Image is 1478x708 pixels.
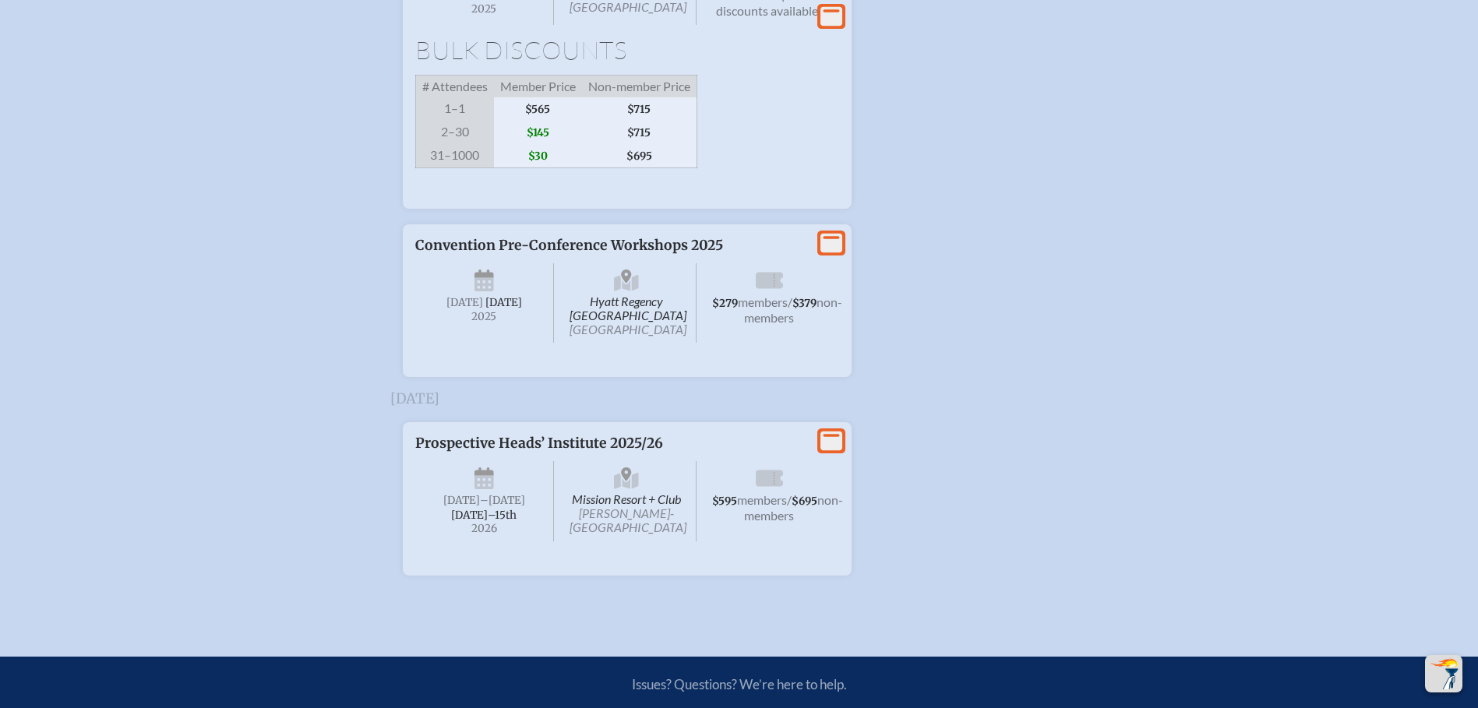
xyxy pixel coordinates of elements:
[415,144,494,168] span: 31–1000
[1425,655,1462,692] button: Scroll Top
[446,296,483,309] span: [DATE]
[428,3,541,15] span: 2025
[582,76,697,98] span: Non-member Price
[443,494,480,507] span: [DATE]
[480,494,525,507] span: –[DATE]
[788,294,792,309] span: /
[465,676,1014,692] p: Issues? Questions? We’re here to help.
[494,144,582,168] span: $30
[390,391,1088,407] h3: [DATE]
[557,263,697,343] span: Hyatt Regency [GEOGRAPHIC_DATA]
[744,492,843,523] span: non-members
[415,237,808,254] p: Convention Pre-Conference Workshops 2025
[415,37,839,62] h1: Bulk Discounts
[494,76,582,98] span: Member Price
[485,296,522,309] span: [DATE]
[582,121,697,144] span: $715
[792,495,817,508] span: $695
[451,509,517,522] span: [DATE]–⁠15th
[582,97,697,121] span: $715
[570,322,686,336] span: [GEOGRAPHIC_DATA]
[582,144,697,168] span: $695
[415,435,808,452] p: Prospective Heads’ Institute 2025/26
[570,505,686,534] span: [PERSON_NAME]-[GEOGRAPHIC_DATA]
[494,97,582,121] span: $565
[737,492,787,507] span: members
[738,294,788,309] span: members
[792,297,817,310] span: $379
[415,76,494,98] span: # Attendees
[428,523,541,534] span: 2026
[415,97,494,121] span: 1–1
[712,495,737,508] span: $595
[1428,658,1459,689] img: To the top
[712,297,738,310] span: $279
[494,121,582,144] span: $145
[557,461,697,541] span: Mission Resort + Club
[787,492,792,507] span: /
[744,294,842,325] span: non-members
[415,121,494,144] span: 2–30
[428,311,541,322] span: 2025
